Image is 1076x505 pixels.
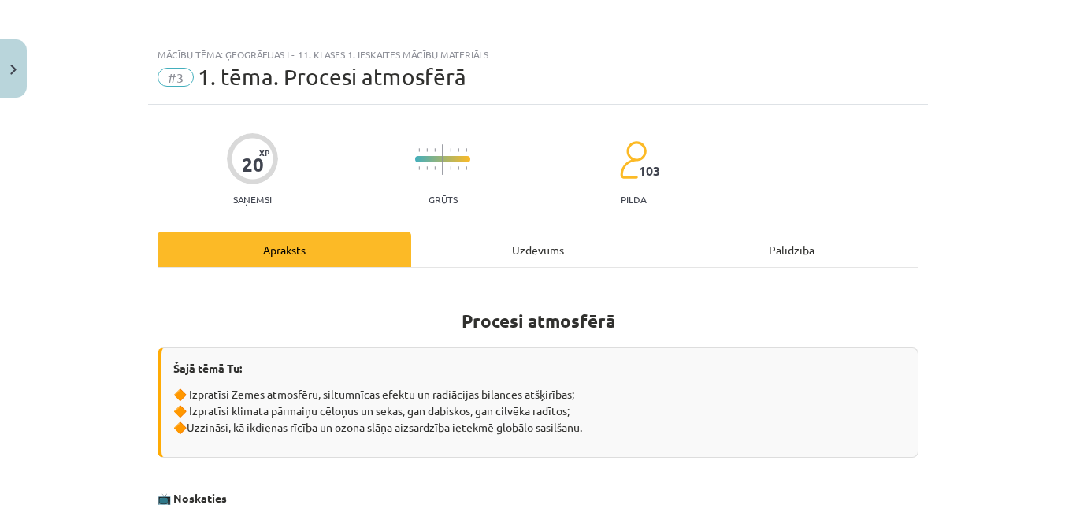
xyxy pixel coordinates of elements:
[450,166,451,170] img: icon-short-line-57e1e144782c952c97e751825c79c345078a6d821885a25fce030b3d8c18986b.svg
[227,194,278,205] p: Saņemsi
[10,65,17,75] img: icon-close-lesson-0947bae3869378f0d4975bcd49f059093ad1ed9edebbc8119c70593378902aed.svg
[198,64,466,90] span: 1. tēma. Procesi atmosfērā
[442,144,443,175] img: icon-long-line-d9ea69661e0d244f92f715978eff75569469978d946b2353a9bb055b3ed8787d.svg
[429,194,458,205] p: Grūts
[466,166,467,170] img: icon-short-line-57e1e144782c952c97e751825c79c345078a6d821885a25fce030b3d8c18986b.svg
[462,310,615,332] strong: Procesi atmosfērā
[158,232,411,267] div: Apraksts
[665,232,918,267] div: Palīdzība
[418,166,420,170] img: icon-short-line-57e1e144782c952c97e751825c79c345078a6d821885a25fce030b3d8c18986b.svg
[158,68,194,87] span: #3
[158,49,918,60] div: Mācību tēma: Ģeogrāfijas i - 11. klases 1. ieskaites mācību materiāls
[434,166,436,170] img: icon-short-line-57e1e144782c952c97e751825c79c345078a6d821885a25fce030b3d8c18986b.svg
[259,148,269,157] span: XP
[418,148,420,152] img: icon-short-line-57e1e144782c952c97e751825c79c345078a6d821885a25fce030b3d8c18986b.svg
[426,148,428,152] img: icon-short-line-57e1e144782c952c97e751825c79c345078a6d821885a25fce030b3d8c18986b.svg
[466,148,467,152] img: icon-short-line-57e1e144782c952c97e751825c79c345078a6d821885a25fce030b3d8c18986b.svg
[458,166,459,170] img: icon-short-line-57e1e144782c952c97e751825c79c345078a6d821885a25fce030b3d8c18986b.svg
[173,386,906,436] p: 🔶 Izpratīsi Zemes atmosfēru, siltumnīcas efektu un radiācijas bilances atšķirības; 🔶 Izpratīsi kl...
[621,194,646,205] p: pilda
[639,164,660,178] span: 103
[458,148,459,152] img: icon-short-line-57e1e144782c952c97e751825c79c345078a6d821885a25fce030b3d8c18986b.svg
[173,361,242,375] strong: Šajā tēmā Tu:
[411,232,665,267] div: Uzdevums
[242,154,264,176] div: 20
[450,148,451,152] img: icon-short-line-57e1e144782c952c97e751825c79c345078a6d821885a25fce030b3d8c18986b.svg
[158,491,227,505] strong: 📺 Noskaties
[619,140,647,180] img: students-c634bb4e5e11cddfef0936a35e636f08e4e9abd3cc4e673bd6f9a4125e45ecb1.svg
[426,166,428,170] img: icon-short-line-57e1e144782c952c97e751825c79c345078a6d821885a25fce030b3d8c18986b.svg
[434,148,436,152] img: icon-short-line-57e1e144782c952c97e751825c79c345078a6d821885a25fce030b3d8c18986b.svg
